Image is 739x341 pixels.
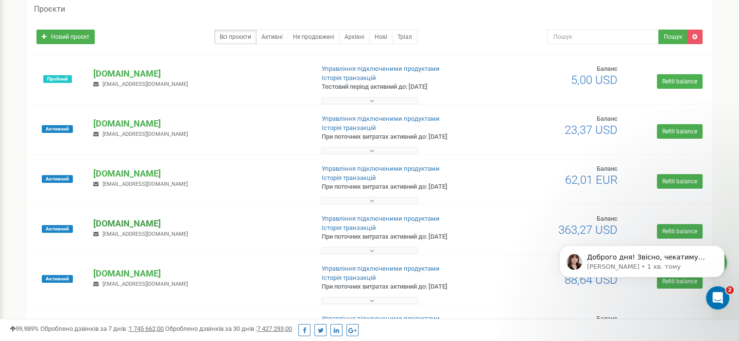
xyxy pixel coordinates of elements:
[288,30,340,44] a: Не продовжені
[42,225,73,233] span: Активний
[597,165,618,172] span: Баланс
[43,75,72,83] span: Пробний
[706,286,729,309] iframe: Intercom live chat
[322,274,376,281] a: Історія транзакцій
[597,215,618,222] span: Баланс
[256,30,288,44] a: Активні
[42,175,73,183] span: Активний
[93,317,306,330] p: [DOMAIN_NAME]
[322,215,440,222] a: Управління підключеними продуктами
[547,30,659,44] input: Пошук
[322,82,477,92] p: Тестовий період активний до: [DATE]
[103,131,188,137] span: [EMAIL_ADDRESS][DOMAIN_NAME]
[93,267,306,280] p: [DOMAIN_NAME]
[322,124,376,131] a: Історія транзакцій
[545,225,739,315] iframe: Intercom notifications повідомлення
[322,182,477,192] p: При поточних витратах активний до: [DATE]
[129,325,164,332] u: 1 745 662,00
[558,223,618,237] span: 363,27 USD
[93,67,306,80] p: [DOMAIN_NAME]
[597,315,618,322] span: Баланс
[322,115,440,122] a: Управління підключеними продуктами
[322,224,376,231] a: Історія транзакцій
[597,115,618,122] span: Баланс
[571,73,618,87] span: 5,00 USD
[322,282,477,292] p: При поточних витратах активний до: [DATE]
[42,125,73,133] span: Активний
[658,30,687,44] button: Пошук
[322,165,440,172] a: Управління підключеними продуктами
[322,74,376,81] a: Історія транзакцій
[322,174,376,181] a: Історія транзакцій
[657,224,703,239] a: Refill balance
[322,265,440,272] a: Управління підключеними продуктами
[322,232,477,242] p: При поточних витратах активний до: [DATE]
[657,74,703,89] a: Refill balance
[165,325,292,332] span: Оброблено дзвінків за 30 днів :
[103,181,188,187] span: [EMAIL_ADDRESS][DOMAIN_NAME]
[257,325,292,332] u: 7 427 293,00
[36,30,95,44] a: Новий проєкт
[93,117,306,130] p: [DOMAIN_NAME]
[93,167,306,180] p: [DOMAIN_NAME]
[369,30,393,44] a: Нові
[322,65,440,72] a: Управління підключеними продуктами
[10,325,39,332] span: 99,989%
[565,173,618,187] span: 62,01 EUR
[214,30,257,44] a: Всі проєкти
[103,81,188,87] span: [EMAIL_ADDRESS][DOMAIN_NAME]
[657,124,703,139] a: Refill balance
[322,132,477,142] p: При поточних витратах активний до: [DATE]
[597,65,618,72] span: Баланс
[392,30,417,44] a: Тріал
[103,231,188,237] span: [EMAIL_ADDRESS][DOMAIN_NAME]
[322,315,440,322] a: Управління підключеними продуктами
[42,275,73,283] span: Активний
[40,325,164,332] span: Оброблено дзвінків за 7 днів :
[726,286,734,294] span: 2
[339,30,370,44] a: Архівні
[657,174,703,189] a: Refill balance
[103,281,188,287] span: [EMAIL_ADDRESS][DOMAIN_NAME]
[34,5,65,14] h5: Проєкти
[565,123,618,137] span: 23,37 USD
[93,217,306,230] p: [DOMAIN_NAME]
